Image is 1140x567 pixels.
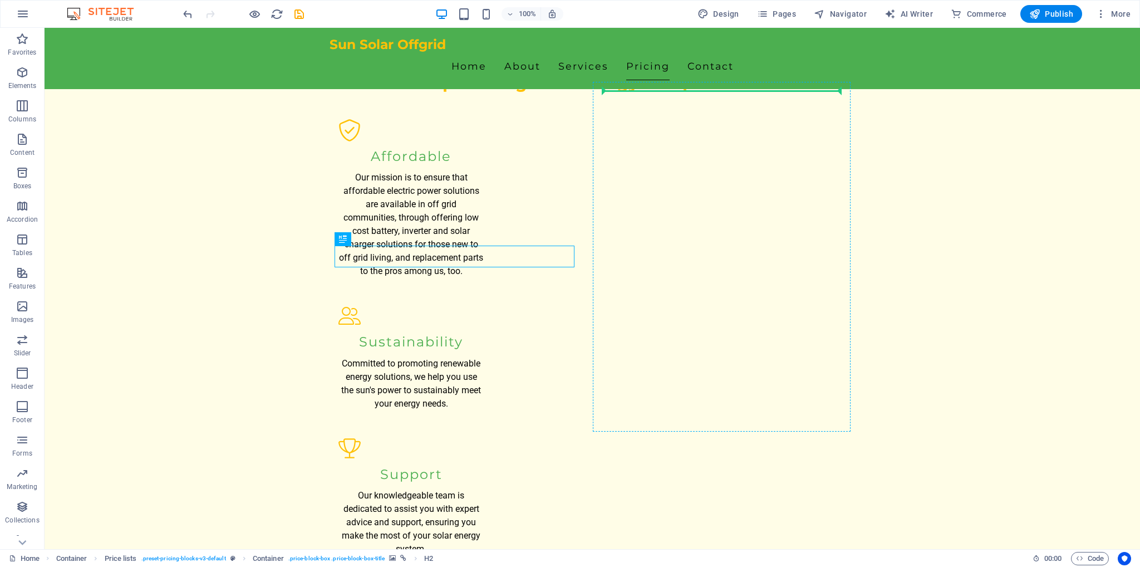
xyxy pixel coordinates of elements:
p: Columns [8,115,36,124]
p: Content [10,148,35,157]
span: More [1095,8,1131,19]
p: Marketing [7,482,37,491]
button: Click here to leave preview mode and continue editing [248,7,261,21]
span: 00 00 [1044,552,1062,565]
i: This element contains a background [389,555,396,561]
h6: 100% [518,7,536,21]
p: Tables [12,248,32,257]
button: AI Writer [880,5,937,23]
span: Click to select. Double-click to edit [424,552,433,565]
i: This element is a customizable preset [230,555,235,561]
h6: Session time [1033,552,1062,565]
div: Design (Ctrl+Alt+Y) [693,5,744,23]
button: Pages [753,5,800,23]
span: Commerce [951,8,1007,19]
p: Footer [12,416,32,424]
button: Usercentrics [1118,552,1131,565]
i: This element is linked [400,555,406,561]
span: Design [697,8,739,19]
span: Click to select. Double-click to edit [105,552,137,565]
p: Header [11,382,33,391]
button: Code [1071,552,1109,565]
p: Slider [14,349,31,358]
button: Publish [1020,5,1082,23]
span: : [1052,554,1054,563]
span: Click to select. Double-click to edit [56,552,87,565]
span: . price-block-box .price-block-box-title [288,552,385,565]
span: Publish [1029,8,1073,19]
span: Click to select. Double-click to edit [253,552,284,565]
i: Reload page [271,8,283,21]
button: Navigator [809,5,871,23]
p: Features [9,282,36,291]
p: Collections [5,516,39,525]
p: Images [11,315,34,324]
i: Save (Ctrl+S) [293,8,306,21]
button: 100% [502,7,541,21]
p: Favorites [8,48,36,57]
button: save [292,7,306,21]
i: On resize automatically adjust zoom level to fit chosen device. [547,9,557,19]
span: AI Writer [885,8,933,19]
button: undo [181,7,194,21]
button: reload [270,7,283,21]
p: Elements [8,81,37,90]
nav: breadcrumb [56,552,433,565]
button: Commerce [946,5,1011,23]
span: Navigator [814,8,867,19]
img: Editor Logo [64,7,148,21]
i: Undo: Change image (Ctrl+Z) [181,8,194,21]
p: Forms [12,449,32,458]
p: Accordion [7,215,38,224]
button: Design [693,5,744,23]
span: Pages [757,8,796,19]
span: Code [1076,552,1104,565]
button: More [1091,5,1135,23]
a: Click to cancel selection. Double-click to open Pages [9,552,40,565]
span: . preset-pricing-blocks-v3-default [141,552,226,565]
p: Boxes [13,182,32,190]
